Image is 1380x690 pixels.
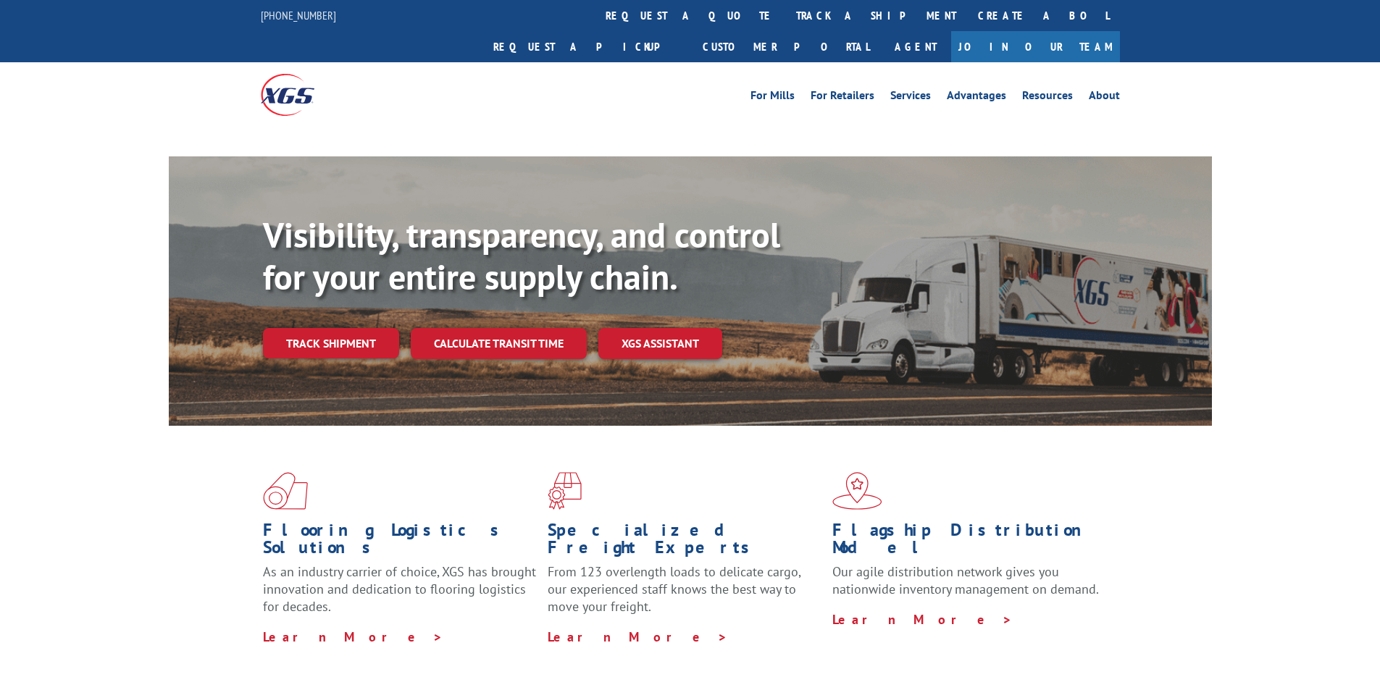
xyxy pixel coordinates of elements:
span: As an industry carrier of choice, XGS has brought innovation and dedication to flooring logistics... [263,563,536,615]
h1: Flooring Logistics Solutions [263,521,537,563]
img: xgs-icon-focused-on-flooring-red [548,472,582,510]
a: XGS ASSISTANT [598,328,722,359]
a: Advantages [947,90,1006,106]
p: From 123 overlength loads to delicate cargo, our experienced staff knows the best way to move you... [548,563,821,628]
img: xgs-icon-total-supply-chain-intelligence-red [263,472,308,510]
a: Agent [880,31,951,62]
a: Resources [1022,90,1073,106]
a: Learn More > [548,628,728,645]
a: Request a pickup [482,31,692,62]
a: About [1089,90,1120,106]
h1: Specialized Freight Experts [548,521,821,563]
a: For Mills [750,90,795,106]
img: xgs-icon-flagship-distribution-model-red [832,472,882,510]
b: Visibility, transparency, and control for your entire supply chain. [263,212,780,299]
a: Calculate transit time [411,328,587,359]
a: [PHONE_NUMBER] [261,8,336,22]
a: Join Our Team [951,31,1120,62]
a: Learn More > [832,611,1013,628]
a: For Retailers [811,90,874,106]
span: Our agile distribution network gives you nationwide inventory management on demand. [832,563,1099,597]
a: Learn More > [263,628,443,645]
a: Track shipment [263,328,399,358]
h1: Flagship Distribution Model [832,521,1106,563]
a: Customer Portal [692,31,880,62]
a: Services [890,90,931,106]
